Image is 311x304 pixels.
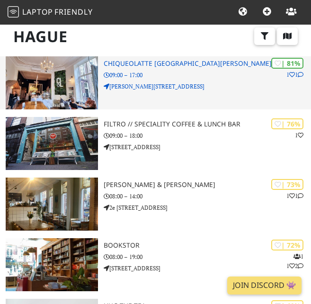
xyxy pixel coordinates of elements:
div: | 72% [271,240,303,250]
p: [PERSON_NAME][STREET_ADDRESS] [104,82,311,91]
p: 08:00 – 14:00 [104,192,311,201]
p: [STREET_ADDRESS] [104,143,311,152]
p: 08:00 – 19:00 [104,252,311,261]
p: 09:00 – 18:00 [104,131,311,140]
span: Laptop [22,7,53,17]
p: 1 1 [286,191,303,200]
p: 09:00 – 17:00 [104,71,311,80]
div: | 81% [271,58,303,69]
h3: Chiqueolatte [GEOGRAPHIC_DATA][PERSON_NAME] [104,60,311,68]
a: LaptopFriendly LaptopFriendly [8,4,93,21]
img: LaptopFriendly [8,6,19,18]
img: Bookstor [6,238,98,291]
p: 2e [STREET_ADDRESS] [104,203,311,212]
h3: Filtro // Speciality Coffee & Lunch Bar [104,120,311,128]
div: | 76% [271,118,303,129]
img: Chiqueolatte Den Haag [6,56,98,109]
h3: [PERSON_NAME] & [PERSON_NAME] [104,181,311,189]
a: Join Discord 👾 [227,277,302,295]
img: Michel Boulangerie & Patisserie [6,178,98,231]
h1: Hague [6,24,305,50]
span: Friendly [54,7,92,17]
div: | 73% [271,179,303,190]
p: 1 1 [286,70,303,79]
p: 1 [295,131,303,140]
img: Filtro // Speciality Coffee & Lunch Bar [6,117,98,170]
h3: Bookstor [104,241,311,250]
p: 1 1 2 [286,252,303,270]
p: [STREET_ADDRESS] [104,264,311,273]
